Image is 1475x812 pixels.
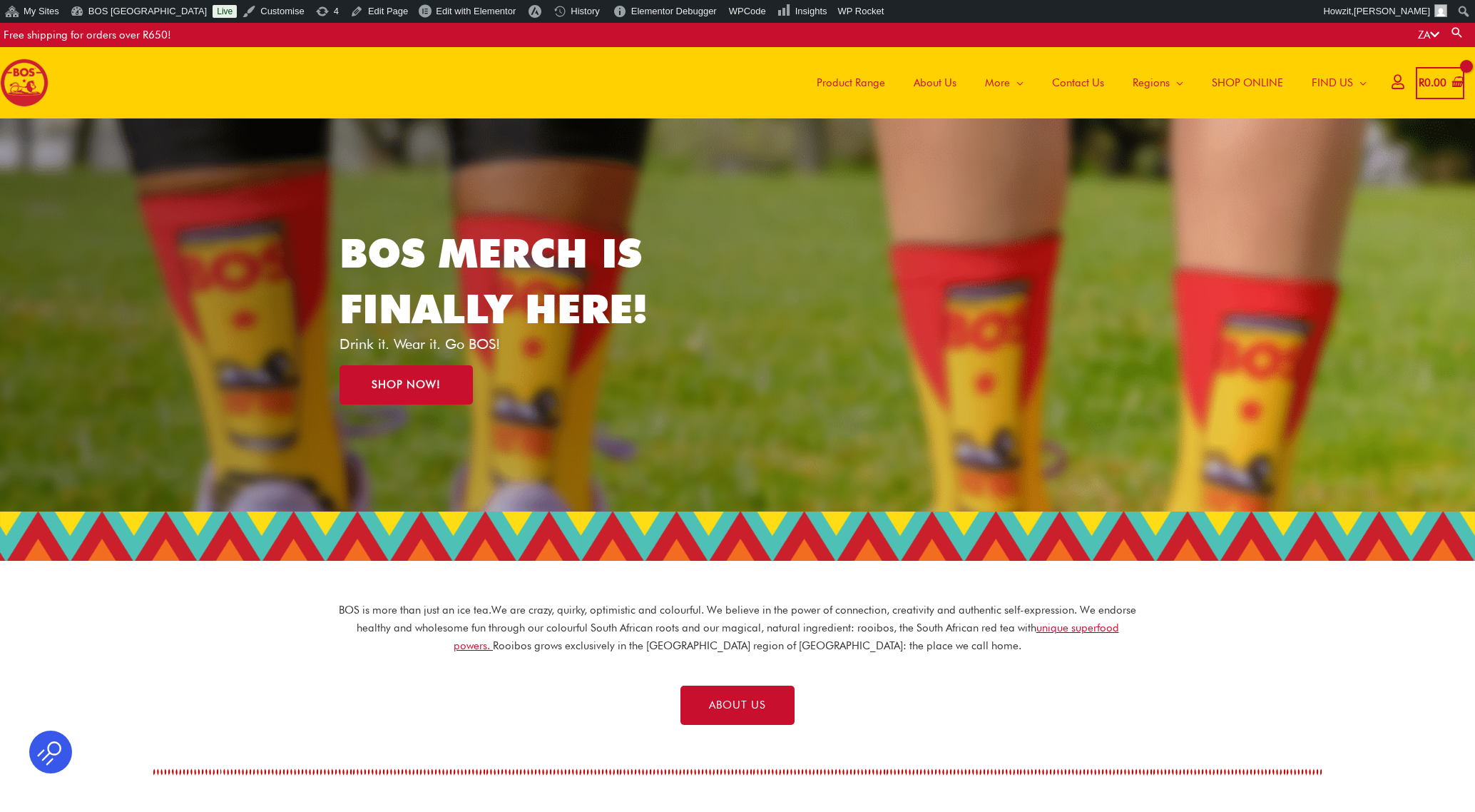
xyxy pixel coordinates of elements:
a: Product Range [802,47,899,118]
a: Regions [1118,47,1198,118]
span: About Us [914,61,956,104]
span: ABOUT US [709,700,766,711]
span: Regions [1133,61,1170,104]
a: View Shopping Cart, empty [1416,67,1464,99]
span: Product Range [817,61,885,104]
p: Drink it. Wear it. Go BOS! [340,337,669,351]
span: [PERSON_NAME] [1354,6,1430,16]
div: Free shipping for orders over R650! [4,23,171,47]
a: BOS MERCH IS FINALLY HERE! [340,229,648,333]
a: SHOP ONLINE [1198,47,1297,118]
a: Live [213,5,237,18]
span: SHOP ONLINE [1212,61,1283,104]
a: Search button [1450,26,1464,39]
a: ABOUT US [680,686,795,725]
a: More [971,47,1038,118]
a: About Us [899,47,971,118]
span: Contact Us [1052,61,1104,104]
a: SHOP NOW! [340,365,473,405]
a: unique superfood powers. [454,621,1119,652]
bdi: 0.00 [1419,76,1446,89]
span: Edit with Elementor [436,6,516,16]
span: SHOP NOW! [372,380,441,390]
p: BOS is more than just an ice tea. We are crazy, quirky, optimistic and colourful. We believe in t... [338,602,1137,654]
span: R [1419,76,1424,89]
nav: Site Navigation [792,47,1381,118]
a: Contact Us [1038,47,1118,118]
span: More [985,61,1010,104]
a: ZA [1418,29,1439,41]
span: FIND US [1312,61,1353,104]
